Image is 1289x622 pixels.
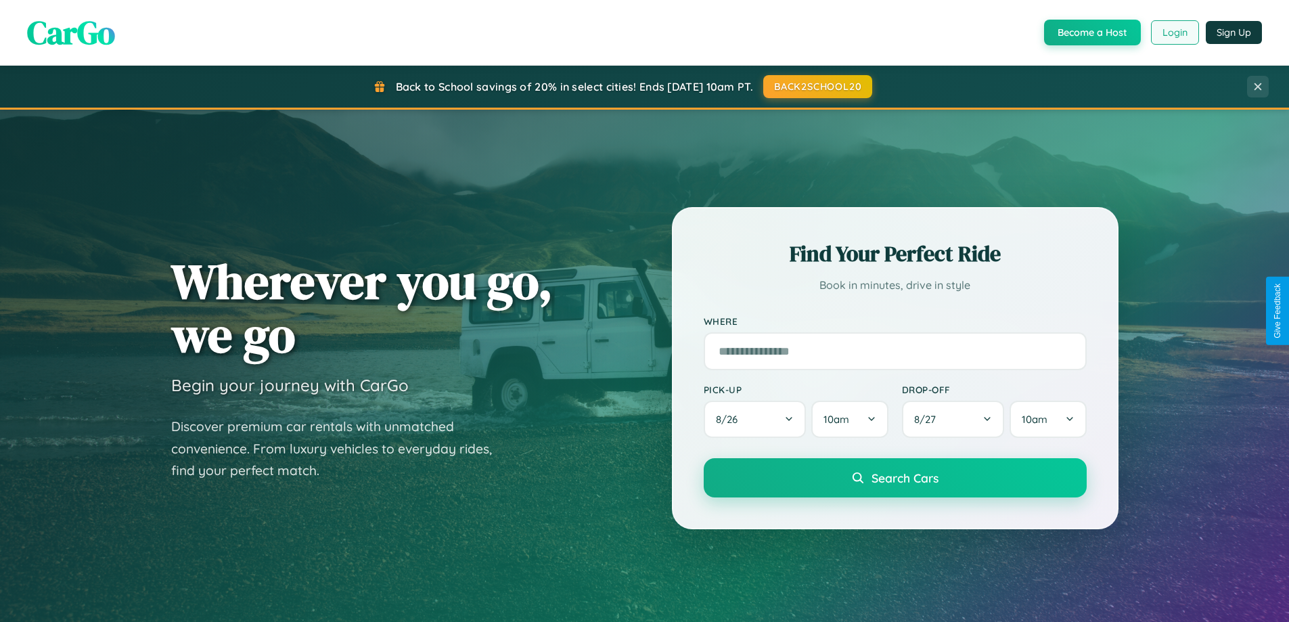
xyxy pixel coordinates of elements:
button: Search Cars [704,458,1087,497]
button: BACK2SCHOOL20 [763,75,872,98]
span: 10am [823,413,849,426]
h3: Begin your journey with CarGo [171,375,409,395]
button: Sign Up [1206,21,1262,44]
button: Become a Host [1044,20,1141,45]
span: 8 / 26 [716,413,744,426]
span: 10am [1022,413,1047,426]
span: CarGo [27,10,115,55]
label: Where [704,315,1087,327]
span: Search Cars [872,470,939,485]
div: Give Feedback [1273,284,1282,338]
p: Discover premium car rentals with unmatched convenience. From luxury vehicles to everyday rides, ... [171,416,510,482]
button: 10am [811,401,888,438]
label: Pick-up [704,384,888,395]
label: Drop-off [902,384,1087,395]
button: 8/26 [704,401,807,438]
button: 10am [1010,401,1086,438]
button: Login [1151,20,1199,45]
span: Back to School savings of 20% in select cities! Ends [DATE] 10am PT. [396,80,753,93]
h2: Find Your Perfect Ride [704,239,1087,269]
span: 8 / 27 [914,413,943,426]
button: 8/27 [902,401,1005,438]
h1: Wherever you go, we go [171,254,553,361]
p: Book in minutes, drive in style [704,275,1087,295]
